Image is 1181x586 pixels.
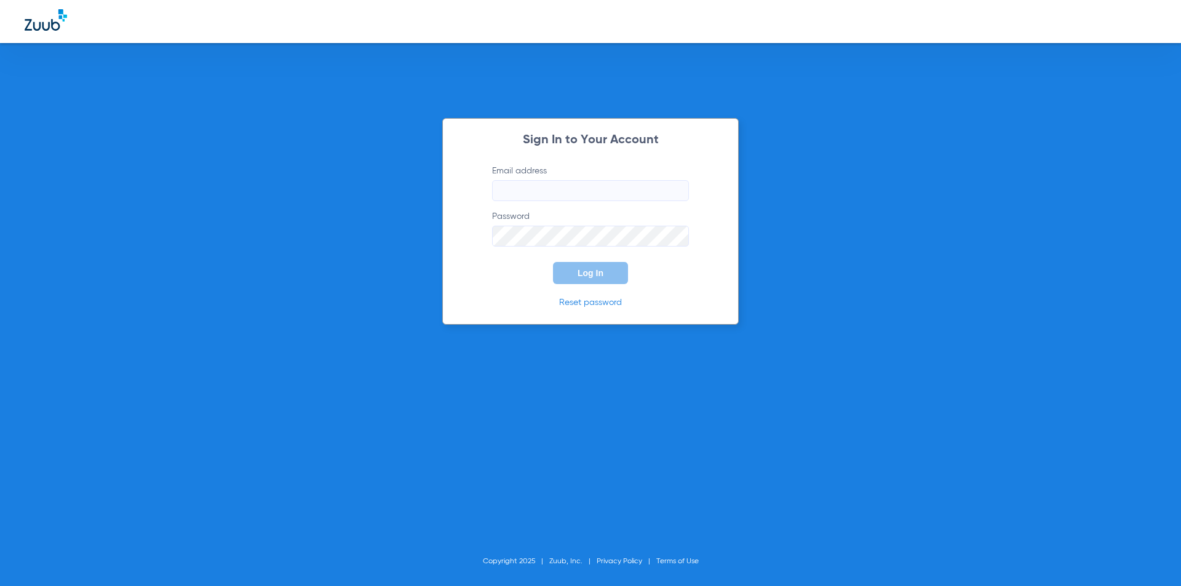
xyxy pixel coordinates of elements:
[656,558,699,565] a: Terms of Use
[578,268,603,278] span: Log In
[474,134,707,146] h2: Sign In to Your Account
[559,298,622,307] a: Reset password
[492,180,689,201] input: Email address
[1119,527,1181,586] iframe: Chat Widget
[483,555,549,568] li: Copyright 2025
[492,226,689,247] input: Password
[492,210,689,247] label: Password
[553,262,628,284] button: Log In
[597,558,642,565] a: Privacy Policy
[549,555,597,568] li: Zuub, Inc.
[25,9,67,31] img: Zuub Logo
[492,165,689,201] label: Email address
